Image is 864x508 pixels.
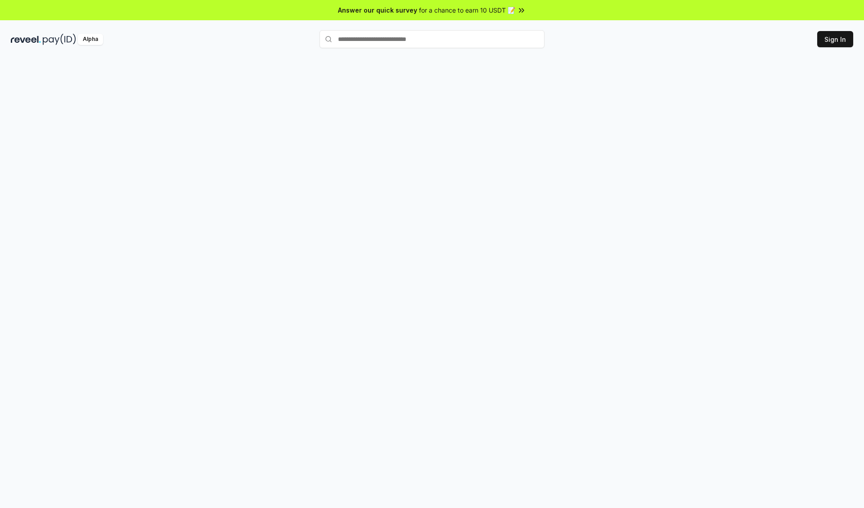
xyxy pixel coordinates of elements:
img: pay_id [43,34,76,45]
span: Answer our quick survey [338,5,417,15]
div: Alpha [78,34,103,45]
span: for a chance to earn 10 USDT 📝 [419,5,515,15]
button: Sign In [817,31,853,47]
img: reveel_dark [11,34,41,45]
